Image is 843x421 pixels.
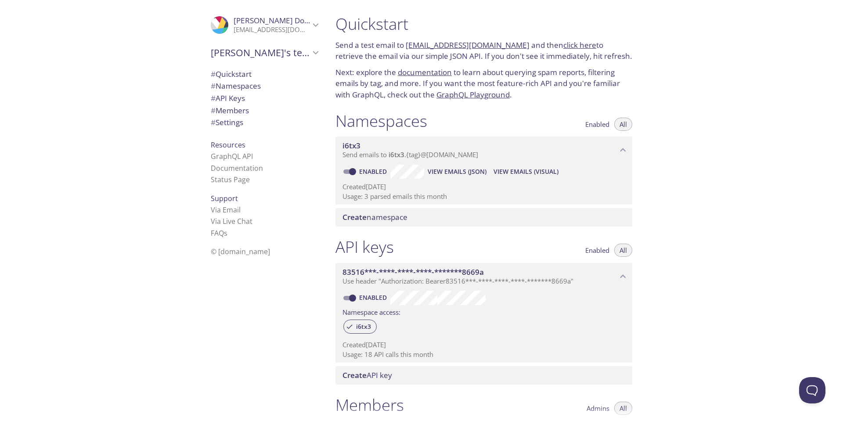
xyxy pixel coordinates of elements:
[342,150,478,159] span: Send emails to . {tag} @[DOMAIN_NAME]
[436,90,510,100] a: GraphQL Playground
[204,41,325,64] div: Anthony's team
[342,192,625,201] p: Usage: 3 parsed emails this month
[335,137,632,164] div: i6tx3 namespace
[211,81,261,91] span: Namespaces
[211,228,227,238] a: FAQ
[614,402,632,415] button: All
[563,40,596,50] a: click here
[358,167,390,176] a: Enabled
[342,140,360,151] span: i6tx3
[204,11,325,40] div: Anthony Dolly
[580,118,615,131] button: Enabled
[494,166,558,177] span: View Emails (Visual)
[234,25,310,34] p: [EMAIL_ADDRESS][DOMAIN_NAME]
[335,366,632,385] div: Create API Key
[211,163,263,173] a: Documentation
[211,117,216,127] span: #
[211,69,216,79] span: #
[335,237,394,257] h1: API keys
[406,40,530,50] a: [EMAIL_ADDRESS][DOMAIN_NAME]
[204,80,325,92] div: Namespaces
[335,40,632,62] p: Send a test email to and then to retrieve the email via our simple JSON API. If you don't see it ...
[335,208,632,227] div: Create namespace
[428,166,486,177] span: View Emails (JSON)
[398,67,452,77] a: documentation
[342,182,625,191] p: Created [DATE]
[389,150,404,159] span: i6tx3
[351,323,376,331] span: i6tx3
[224,228,227,238] span: s
[343,320,377,334] div: i6tx3
[581,402,615,415] button: Admins
[204,116,325,129] div: Team Settings
[342,212,367,222] span: Create
[335,111,427,131] h1: Namespaces
[211,47,310,59] span: [PERSON_NAME]'s team
[211,175,250,184] a: Status Page
[211,105,249,115] span: Members
[580,244,615,257] button: Enabled
[211,140,245,150] span: Resources
[211,205,241,215] a: Via Email
[211,216,252,226] a: Via Live Chat
[211,93,216,103] span: #
[342,305,400,318] label: Namespace access:
[335,14,632,34] h1: Quickstart
[211,93,245,103] span: API Keys
[799,377,825,403] iframe: Help Scout Beacon - Open
[204,68,325,80] div: Quickstart
[342,370,392,380] span: API key
[211,105,216,115] span: #
[424,165,490,179] button: View Emails (JSON)
[335,67,632,101] p: Next: explore the to learn about querying spam reports, filtering emails by tag, and more. If you...
[211,81,216,91] span: #
[211,247,270,256] span: © [DOMAIN_NAME]
[342,350,625,359] p: Usage: 18 API calls this month
[204,104,325,117] div: Members
[342,212,407,222] span: namespace
[490,165,562,179] button: View Emails (Visual)
[211,117,243,127] span: Settings
[342,370,367,380] span: Create
[204,92,325,104] div: API Keys
[211,194,238,203] span: Support
[358,293,390,302] a: Enabled
[211,69,252,79] span: Quickstart
[614,118,632,131] button: All
[211,151,253,161] a: GraphQL API
[234,15,312,25] span: [PERSON_NAME] Dolly
[342,340,625,349] p: Created [DATE]
[335,395,404,415] h1: Members
[614,244,632,257] button: All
